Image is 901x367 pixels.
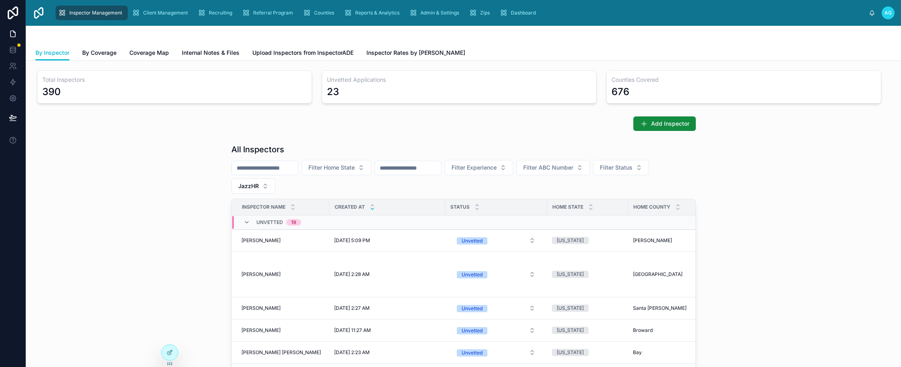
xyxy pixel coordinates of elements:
[334,271,440,278] a: [DATE] 2:28 AM
[633,305,693,311] a: Santa [PERSON_NAME]
[633,116,696,131] button: Add Inspector
[884,10,892,16] span: AG
[334,349,370,356] span: [DATE] 2:23 AM
[633,204,670,210] span: Home County
[327,85,339,98] div: 23
[366,49,465,57] span: Inspector Rates by [PERSON_NAME]
[241,305,325,311] a: [PERSON_NAME]
[42,85,61,98] div: 390
[334,237,370,244] span: [DATE] 5:09 PM
[450,233,542,248] button: Select Button
[129,49,169,57] span: Coverage Map
[651,120,689,128] span: Add Inspector
[241,237,325,244] a: [PERSON_NAME]
[82,49,117,57] span: By Coverage
[633,349,642,356] span: Bay
[300,6,340,20] a: Counties
[52,4,869,22] div: scrollable content
[241,349,325,356] a: [PERSON_NAME] [PERSON_NAME]
[195,6,238,20] a: Recruiting
[552,204,583,210] span: Home State
[334,327,440,334] a: [DATE] 11:27 AM
[209,10,232,16] span: Recruiting
[557,237,584,244] div: [US_STATE]
[241,327,281,334] span: [PERSON_NAME]
[314,10,334,16] span: Counties
[238,182,259,190] span: JazzHR
[241,305,281,311] span: [PERSON_NAME]
[334,327,371,334] span: [DATE] 11:27 AM
[462,327,483,334] div: Unvetted
[253,10,293,16] span: Referral Program
[600,164,633,172] span: Filter Status
[334,305,370,311] span: [DATE] 2:27 AM
[366,46,465,62] a: Inspector Rates by [PERSON_NAME]
[462,271,483,278] div: Unvetted
[241,327,325,334] a: [PERSON_NAME]
[42,76,307,84] h3: Total Inspectors
[143,10,188,16] span: Client Management
[256,219,283,226] span: Unvetted
[450,204,470,210] span: Status
[231,144,284,155] h1: All Inspectors
[516,160,590,175] button: Select Button
[420,10,459,16] span: Admin & Settings
[252,49,354,57] span: Upload Inspectors from InspectorADE
[480,10,490,16] span: Zips
[182,46,239,62] a: Internal Notes & Files
[633,349,693,356] a: Bay
[327,76,591,84] h3: Unvetted Applications
[334,237,440,244] a: [DATE] 5:09 PM
[497,6,541,20] a: Dashboard
[462,305,483,312] div: Unvetted
[523,164,573,172] span: Filter ABC Number
[129,6,194,20] a: Client Management
[335,204,365,210] span: Created at
[241,237,281,244] span: [PERSON_NAME]
[32,6,45,19] img: App logo
[633,237,693,244] a: [PERSON_NAME]
[334,305,440,311] a: [DATE] 2:27 AM
[239,6,299,20] a: Referral Program
[334,271,370,278] span: [DATE] 2:28 AM
[341,6,405,20] a: Reports & Analytics
[462,237,483,245] div: Unvetted
[466,6,495,20] a: Zips
[407,6,465,20] a: Admin & Settings
[557,327,584,334] div: [US_STATE]
[129,46,169,62] a: Coverage Map
[308,164,355,172] span: Filter Home State
[552,327,623,334] a: [US_STATE]
[633,271,683,278] span: [GEOGRAPHIC_DATA]
[242,204,285,210] span: Inspector Name
[241,349,321,356] span: [PERSON_NAME] [PERSON_NAME]
[241,271,281,278] span: [PERSON_NAME]
[69,10,122,16] span: Inspector Management
[633,271,693,278] a: [GEOGRAPHIC_DATA]
[557,349,584,356] div: [US_STATE]
[452,164,497,172] span: Filter Experience
[231,178,275,194] button: Select Button
[511,10,536,16] span: Dashboard
[35,46,69,61] a: By Inspector
[241,271,325,278] a: [PERSON_NAME]
[302,160,371,175] button: Select Button
[557,271,584,278] div: [US_STATE]
[450,345,542,360] button: Select Button
[56,6,128,20] a: Inspector Management
[82,46,117,62] a: By Coverage
[252,46,354,62] a: Upload Inspectors from InspectorADE
[450,323,542,338] button: Select Button
[557,305,584,312] div: [US_STATE]
[612,85,629,98] div: 676
[450,301,542,316] a: Select Button
[462,349,483,357] div: Unvetted
[552,237,623,244] a: [US_STATE]
[593,160,649,175] button: Select Button
[633,237,672,244] span: [PERSON_NAME]
[450,267,542,282] button: Select Button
